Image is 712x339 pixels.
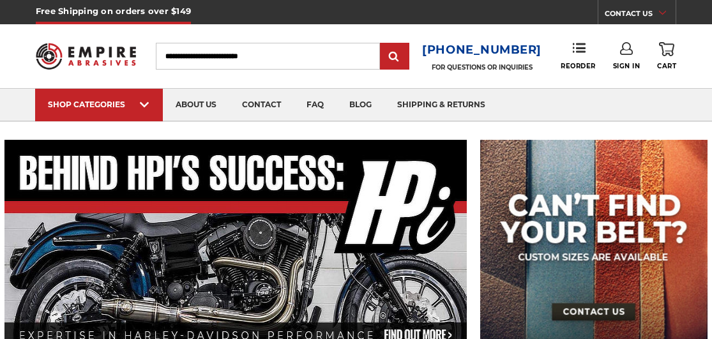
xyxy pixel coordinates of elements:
[422,63,542,72] p: FOR QUESTIONS OR INQUIRIES
[657,42,676,70] a: Cart
[337,89,384,121] a: blog
[382,44,407,70] input: Submit
[422,41,542,59] a: [PHONE_NUMBER]
[561,42,596,70] a: Reorder
[384,89,498,121] a: shipping & returns
[36,36,136,75] img: Empire Abrasives
[48,100,150,109] div: SHOP CATEGORIES
[613,62,640,70] span: Sign In
[561,62,596,70] span: Reorder
[294,89,337,121] a: faq
[163,89,229,121] a: about us
[605,6,676,24] a: CONTACT US
[657,62,676,70] span: Cart
[229,89,294,121] a: contact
